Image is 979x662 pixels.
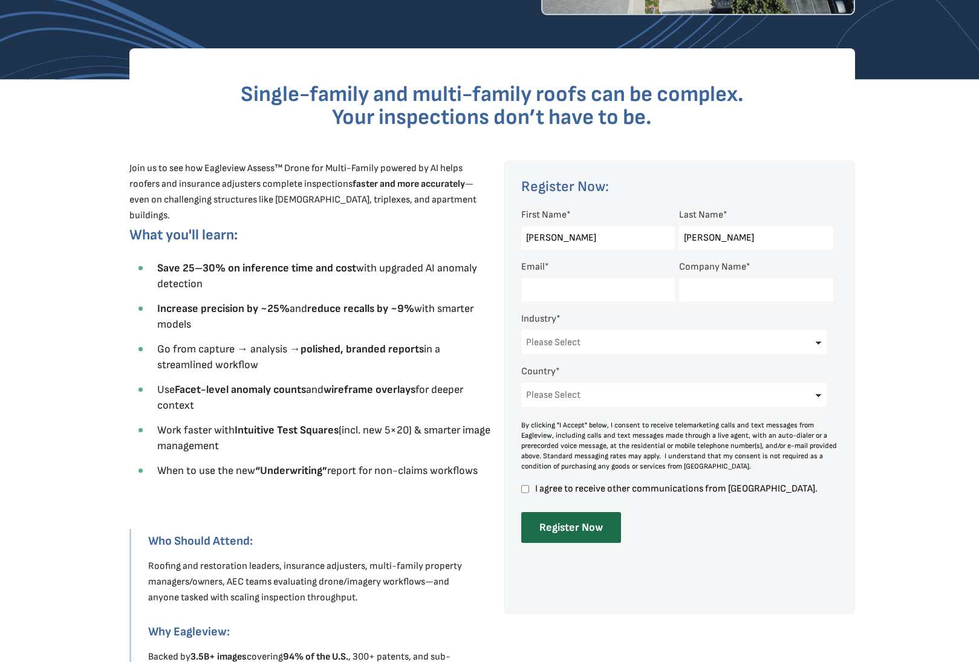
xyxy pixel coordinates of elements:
[679,209,723,221] span: Last Name
[521,420,838,472] div: By clicking "I Accept" below, I consent to receive telemarketing calls and text messages from Eag...
[521,261,545,273] span: Email
[301,343,424,355] strong: polished, branded reports
[307,302,414,315] strong: reduce recalls by ~9%
[521,313,556,325] span: Industry
[679,261,746,273] span: Company Name
[157,302,473,331] span: and with smarter models
[332,105,652,131] span: Your inspections don’t have to be.
[148,534,253,548] strong: Who Should Attend:
[157,424,490,452] span: Work faster with (incl. new 5×20) & smarter image management
[255,464,327,477] strong: “Underwriting”
[129,163,476,221] span: Join us to see how Eagleview Assess™ Drone for Multi-Family powered by AI helps roofers and insur...
[148,625,230,639] strong: Why Eagleview:
[148,560,462,603] span: Roofing and restoration leaders, insurance adjusters, multi-family property managers/owners, AEC ...
[175,383,306,396] strong: Facet-level anomaly counts
[157,262,356,274] strong: Save 25–30% on inference time and cost
[157,383,463,412] span: Use and for deeper context
[157,343,440,371] span: Go from capture → analysis → in a streamlined workflow
[521,512,621,543] input: Register Now
[353,178,465,190] strong: faster and more accurately
[235,424,339,436] strong: Intuitive Test Squares
[324,383,415,396] strong: wireframe overlays
[521,209,567,221] span: First Name
[157,302,290,315] strong: Increase precision by ~25%
[521,178,609,195] span: Register Now:
[521,484,529,495] input: I agree to receive other communications from [GEOGRAPHIC_DATA].
[241,82,744,108] span: Single-family and multi-family roofs can be complex.
[521,366,556,377] span: Country
[129,226,238,244] span: What you'll learn:
[157,262,477,290] span: with upgraded AI anomaly detection
[533,484,833,494] span: I agree to receive other communications from [GEOGRAPHIC_DATA].
[157,464,478,477] span: When to use the new report for non-claims workflows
